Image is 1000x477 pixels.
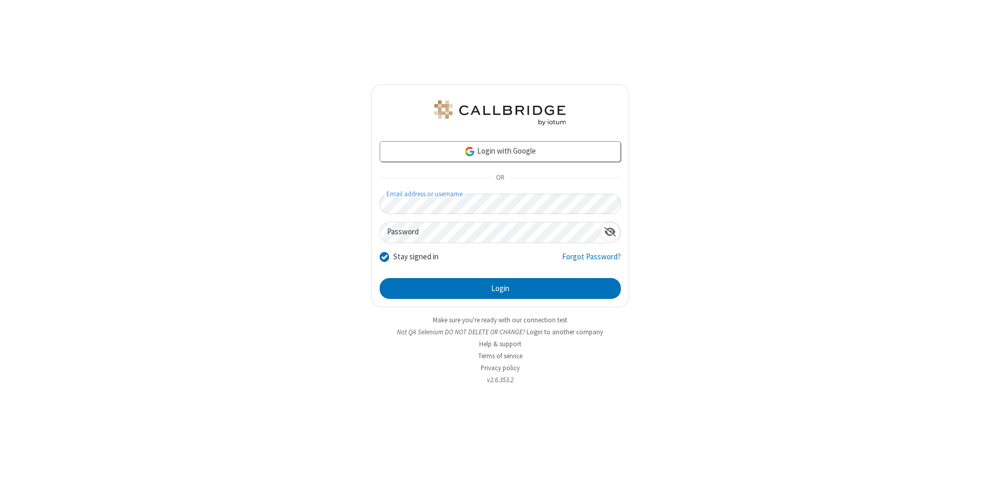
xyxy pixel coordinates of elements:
span: OR [492,171,508,185]
iframe: Chat [974,450,992,470]
a: Make sure you're ready with our connection test [433,316,567,324]
a: Login with Google [380,141,621,162]
a: Terms of service [478,352,522,360]
li: Not QA Selenium DO NOT DELETE OR CHANGE? [371,327,629,337]
a: Help & support [479,340,521,348]
input: Password [380,222,600,243]
img: QA Selenium DO NOT DELETE OR CHANGE [432,101,568,125]
a: Privacy policy [481,363,520,372]
label: Stay signed in [393,251,439,263]
div: Show password [600,222,620,242]
button: Login to another company [527,327,603,337]
button: Login [380,278,621,299]
img: google-icon.png [464,146,476,157]
li: v2.6.353.2 [371,375,629,385]
a: Forgot Password? [562,251,621,271]
input: Email address or username [380,194,621,214]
